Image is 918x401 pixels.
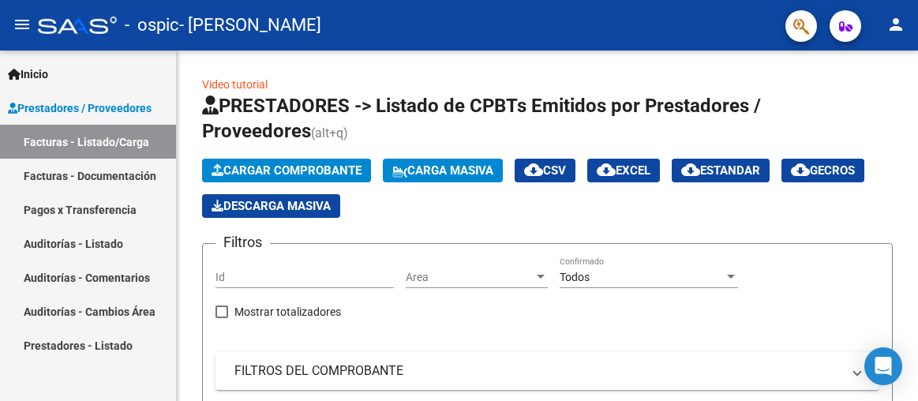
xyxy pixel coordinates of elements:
span: Descarga Masiva [212,199,331,213]
mat-icon: cloud_download [791,160,810,179]
button: Carga Masiva [383,159,503,182]
span: Estandar [681,163,760,178]
span: CSV [524,163,566,178]
button: Estandar [672,159,770,182]
span: - [PERSON_NAME] [179,8,321,43]
mat-icon: cloud_download [681,160,700,179]
a: Video tutorial [202,78,268,91]
span: Inicio [8,66,48,83]
span: Area [406,271,534,284]
mat-icon: cloud_download [524,160,543,179]
mat-panel-title: FILTROS DEL COMPROBANTE [234,362,841,380]
div: Open Intercom Messenger [864,347,902,385]
button: Gecros [781,159,864,182]
mat-expansion-panel-header: FILTROS DEL COMPROBANTE [215,352,879,390]
span: Mostrar totalizadores [234,302,341,321]
span: Carga Masiva [392,163,493,178]
span: Cargar Comprobante [212,163,362,178]
button: EXCEL [587,159,660,182]
span: Todos [560,271,590,283]
app-download-masive: Descarga masiva de comprobantes (adjuntos) [202,194,340,218]
button: CSV [515,159,575,182]
mat-icon: menu [13,15,32,34]
mat-icon: person [886,15,905,34]
mat-icon: cloud_download [597,160,616,179]
span: EXCEL [597,163,650,178]
button: Descarga Masiva [202,194,340,218]
h3: Filtros [215,231,270,253]
span: Gecros [791,163,855,178]
span: PRESTADORES -> Listado de CPBTs Emitidos por Prestadores / Proveedores [202,95,761,142]
span: - ospic [125,8,179,43]
span: (alt+q) [311,126,348,141]
button: Cargar Comprobante [202,159,371,182]
span: Prestadores / Proveedores [8,99,152,117]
